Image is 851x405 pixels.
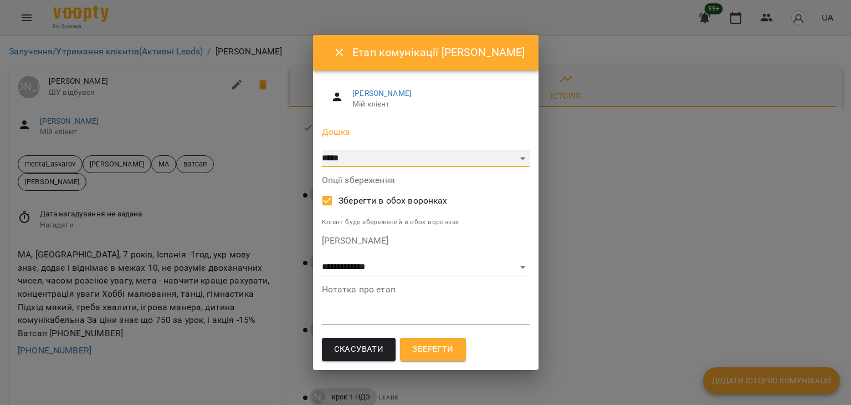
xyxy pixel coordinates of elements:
p: Клієнт буде збережений в обох воронках [322,217,530,228]
label: Нотатка про етап [322,285,530,294]
span: Скасувати [334,342,384,357]
button: Скасувати [322,338,396,361]
span: Мій клієнт [352,99,520,110]
a: [PERSON_NAME] [352,89,412,98]
span: Зберегти [412,342,453,357]
label: Опції збереження [322,176,530,185]
span: Зберегти в обох воронках [339,194,448,207]
button: Close [326,39,353,66]
button: Зберегти [400,338,465,361]
label: Дошка [322,128,530,136]
label: [PERSON_NAME] [322,236,530,245]
h6: Етап комунікації [PERSON_NAME] [352,44,525,61]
